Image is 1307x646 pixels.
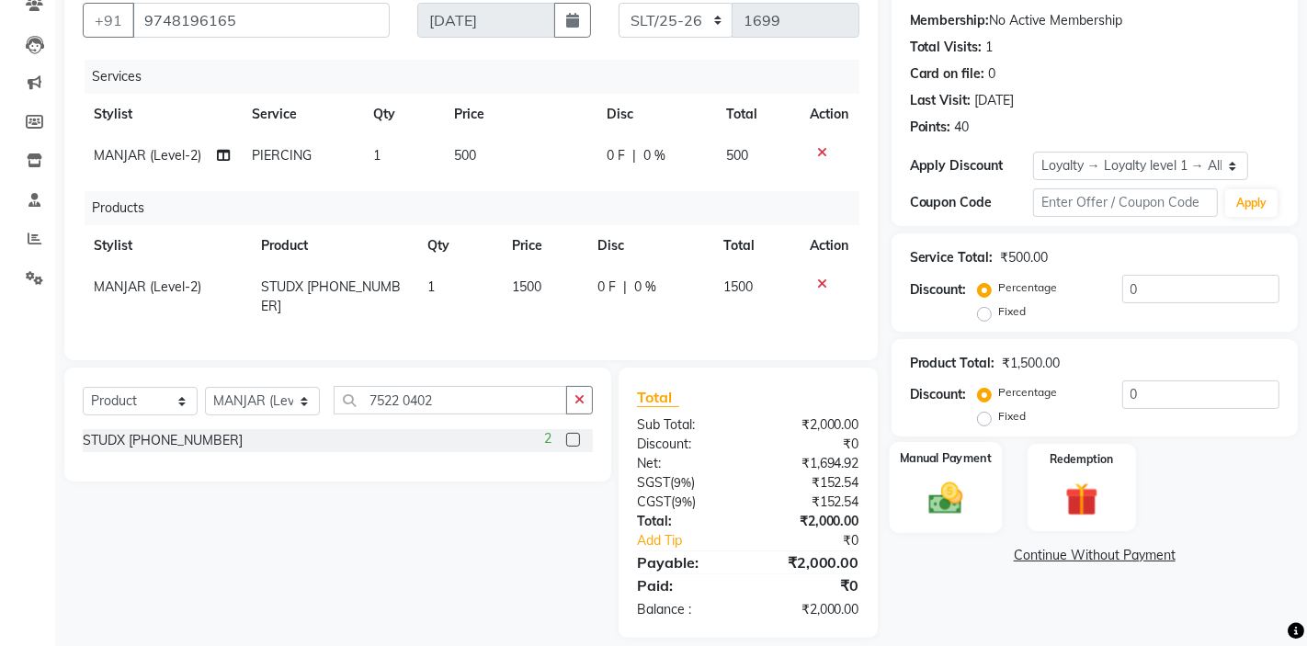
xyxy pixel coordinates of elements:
[454,147,476,164] span: 500
[748,493,873,512] div: ₹152.54
[748,574,873,596] div: ₹0
[910,280,967,300] div: Discount:
[748,600,873,619] div: ₹2,000.00
[910,354,995,373] div: Product Total:
[261,278,401,314] span: STUDX [PHONE_NUMBER]
[674,475,691,490] span: 9%
[94,147,201,164] span: MANJAR (Level-2)
[910,248,994,267] div: Service Total:
[416,225,501,266] th: Qty
[1003,354,1061,373] div: ₹1,500.00
[501,225,586,266] th: Price
[623,278,627,297] span: |
[597,278,616,297] span: 0 F
[999,384,1058,401] label: Percentage
[748,551,873,573] div: ₹2,000.00
[748,415,873,435] div: ₹2,000.00
[623,415,748,435] div: Sub Total:
[623,473,748,493] div: ( )
[250,225,416,266] th: Product
[975,91,1015,110] div: [DATE]
[1001,248,1049,267] div: ₹500.00
[675,494,692,509] span: 9%
[726,147,748,164] span: 500
[910,11,990,30] div: Membership:
[633,146,637,165] span: |
[748,435,873,454] div: ₹0
[85,191,873,225] div: Products
[623,600,748,619] div: Balance :
[799,94,859,135] th: Action
[910,385,967,404] div: Discount:
[748,512,873,531] div: ₹2,000.00
[623,493,748,512] div: ( )
[85,60,873,94] div: Services
[748,454,873,473] div: ₹1,694.92
[83,3,134,38] button: +91
[623,574,748,596] div: Paid:
[917,479,973,518] img: _cash.svg
[623,551,748,573] div: Payable:
[715,94,798,135] th: Total
[1225,189,1278,217] button: Apply
[634,278,656,297] span: 0 %
[443,94,597,135] th: Price
[900,449,992,467] label: Manual Payment
[910,118,951,137] div: Points:
[597,94,716,135] th: Disc
[1033,188,1218,217] input: Enter Offer / Coupon Code
[94,278,201,295] span: MANJAR (Level-2)
[83,431,243,450] div: STUDX [PHONE_NUMBER]
[910,38,983,57] div: Total Visits:
[910,91,972,110] div: Last Visit:
[1055,479,1109,520] img: _gift.svg
[986,38,994,57] div: 1
[910,11,1279,30] div: No Active Membership
[637,493,671,510] span: CGST
[644,146,666,165] span: 0 %
[955,118,970,137] div: 40
[637,474,670,491] span: SGST
[1050,451,1113,468] label: Redemption
[241,94,362,135] th: Service
[723,278,753,295] span: 1500
[999,279,1058,296] label: Percentage
[334,386,567,414] input: Search or Scan
[999,303,1027,320] label: Fixed
[544,429,551,448] span: 2
[989,64,996,84] div: 0
[910,64,985,84] div: Card on file:
[748,473,873,493] div: ₹152.54
[623,435,748,454] div: Discount:
[895,546,1294,565] a: Continue Without Payment
[373,147,381,164] span: 1
[586,225,712,266] th: Disc
[799,225,859,266] th: Action
[512,278,541,295] span: 1500
[637,388,679,407] span: Total
[910,193,1033,212] div: Coupon Code
[910,156,1033,176] div: Apply Discount
[252,147,312,164] span: PIERCING
[623,454,748,473] div: Net:
[83,225,250,266] th: Stylist
[362,94,443,135] th: Qty
[427,278,435,295] span: 1
[623,512,748,531] div: Total:
[712,225,799,266] th: Total
[999,408,1027,425] label: Fixed
[608,146,626,165] span: 0 F
[768,531,872,550] div: ₹0
[132,3,390,38] input: Search by Name/Mobile/Email/Code
[83,94,241,135] th: Stylist
[623,531,769,550] a: Add Tip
